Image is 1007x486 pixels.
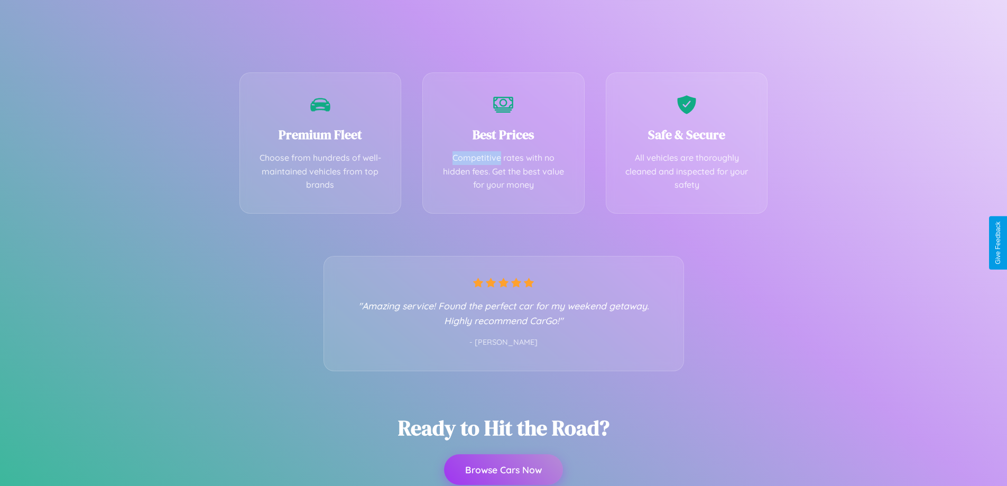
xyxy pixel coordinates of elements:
div: Give Feedback [994,222,1002,264]
p: Choose from hundreds of well-maintained vehicles from top brands [256,151,385,192]
h2: Ready to Hit the Road? [398,414,609,442]
h3: Safe & Secure [622,126,752,143]
p: All vehicles are thoroughly cleaned and inspected for your safety [622,151,752,192]
p: Competitive rates with no hidden fees. Get the best value for your money [439,151,568,192]
p: "Amazing service! Found the perfect car for my weekend getaway. Highly recommend CarGo!" [345,298,662,328]
h3: Best Prices [439,126,568,143]
p: - [PERSON_NAME] [345,336,662,350]
h3: Premium Fleet [256,126,385,143]
button: Browse Cars Now [444,454,563,485]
